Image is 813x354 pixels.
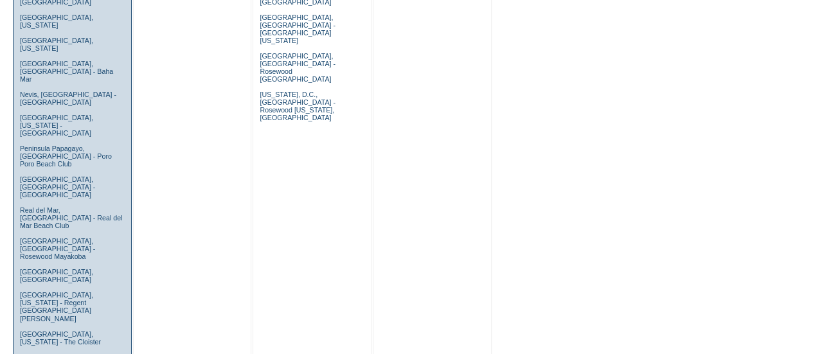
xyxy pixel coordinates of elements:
[20,237,95,260] a: [GEOGRAPHIC_DATA], [GEOGRAPHIC_DATA] - Rosewood Mayakoba
[260,91,335,121] a: [US_STATE], D.C., [GEOGRAPHIC_DATA] - Rosewood [US_STATE], [GEOGRAPHIC_DATA]
[20,330,101,345] a: [GEOGRAPHIC_DATA], [US_STATE] - The Cloister
[20,91,116,106] a: Nevis, [GEOGRAPHIC_DATA] - [GEOGRAPHIC_DATA]
[20,268,93,283] a: [GEOGRAPHIC_DATA], [GEOGRAPHIC_DATA]
[20,175,95,199] a: [GEOGRAPHIC_DATA], [GEOGRAPHIC_DATA] - [GEOGRAPHIC_DATA]
[20,13,93,29] a: [GEOGRAPHIC_DATA], [US_STATE]
[20,291,93,322] a: [GEOGRAPHIC_DATA], [US_STATE] - Regent [GEOGRAPHIC_DATA][PERSON_NAME]
[260,13,335,44] a: [GEOGRAPHIC_DATA], [GEOGRAPHIC_DATA] - [GEOGRAPHIC_DATA] [US_STATE]
[20,60,113,83] a: [GEOGRAPHIC_DATA], [GEOGRAPHIC_DATA] - Baha Mar
[20,206,123,229] a: Real del Mar, [GEOGRAPHIC_DATA] - Real del Mar Beach Club
[20,37,93,52] a: [GEOGRAPHIC_DATA], [US_STATE]
[20,114,93,137] a: [GEOGRAPHIC_DATA], [US_STATE] - [GEOGRAPHIC_DATA]
[260,52,335,83] a: [GEOGRAPHIC_DATA], [GEOGRAPHIC_DATA] - Rosewood [GEOGRAPHIC_DATA]
[20,145,112,168] a: Peninsula Papagayo, [GEOGRAPHIC_DATA] - Poro Poro Beach Club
